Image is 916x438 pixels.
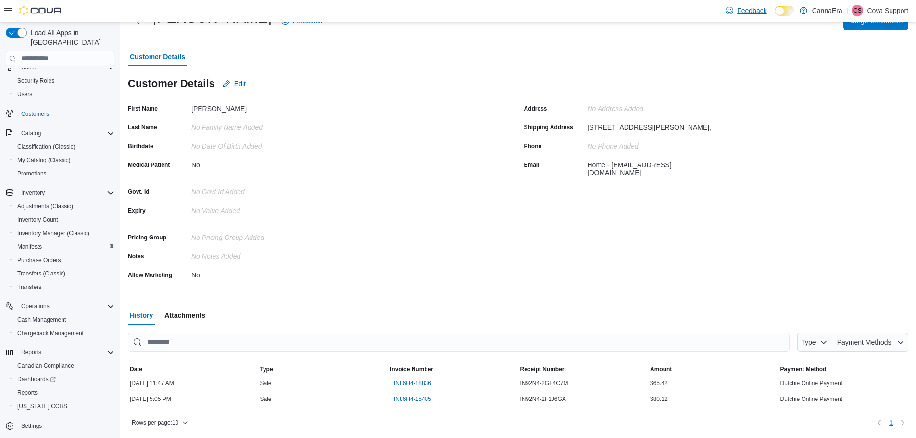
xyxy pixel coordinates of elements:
[10,400,118,413] button: [US_STATE] CCRS
[588,101,716,113] div: No Address added
[518,363,649,375] button: Receipt Number
[21,129,41,137] span: Catalog
[10,140,118,153] button: Classification (Classic)
[17,127,45,139] button: Catalog
[21,189,45,197] span: Inventory
[17,420,46,432] a: Settings
[132,419,178,426] span: Rows per page : 10
[191,249,320,260] div: No Notes added
[10,88,118,101] button: Users
[801,338,816,346] span: Type
[17,143,75,150] span: Classification (Classic)
[874,417,885,428] button: Previous page
[13,141,79,152] a: Classification (Classic)
[130,395,171,403] span: [DATE] 5:05 PM
[13,227,114,239] span: Inventory Manager (Classic)
[13,241,46,252] a: Manifests
[128,363,258,375] button: Date
[128,417,192,428] button: Rows per page:10
[260,395,272,403] span: Sale
[128,207,146,214] label: Expiry
[191,184,320,196] div: No Govt Id added
[588,120,712,131] div: [STREET_ADDRESS][PERSON_NAME],
[128,234,166,241] label: Pricing Group
[17,108,53,120] a: Customers
[390,393,435,405] button: IN86H4-15485
[191,230,320,241] div: No Pricing Group Added
[17,347,45,358] button: Reports
[394,379,431,387] span: IN86H4-18836
[19,6,63,15] img: Cova
[17,170,47,177] span: Promotions
[191,203,320,214] div: No value added
[128,271,172,279] label: Allow Marketing
[13,200,77,212] a: Adjustments (Classic)
[128,161,170,169] label: Medical Patient
[17,270,65,277] span: Transfers (Classic)
[130,47,185,66] span: Customer Details
[2,300,118,313] button: Operations
[13,314,114,325] span: Cash Management
[2,186,118,200] button: Inventory
[2,107,118,121] button: Customers
[390,377,435,389] button: IN86H4-18836
[260,365,273,373] span: Type
[10,200,118,213] button: Adjustments (Classic)
[13,400,71,412] a: [US_STATE] CCRS
[13,200,114,212] span: Adjustments (Classic)
[17,127,114,139] span: Catalog
[219,74,250,93] button: Edit
[17,329,84,337] span: Chargeback Management
[13,227,93,239] a: Inventory Manager (Classic)
[13,254,114,266] span: Purchase Orders
[722,1,770,20] a: Feedback
[524,105,547,113] label: Address
[13,387,41,399] a: Reports
[17,216,58,224] span: Inventory Count
[17,202,73,210] span: Adjustments (Classic)
[13,387,114,399] span: Reports
[837,338,891,346] span: Payment Methods
[13,400,114,412] span: Washington CCRS
[588,138,639,150] div: No Phone added
[128,142,153,150] label: Birthdate
[10,267,118,280] button: Transfers (Classic)
[524,142,542,150] label: Phone
[21,110,49,118] span: Customers
[17,243,42,250] span: Manifests
[13,168,50,179] a: Promotions
[130,365,142,373] span: Date
[10,280,118,294] button: Transfers
[17,256,61,264] span: Purchase Orders
[797,333,832,352] button: Type
[128,124,157,131] label: Last Name
[191,120,320,131] div: No Family Name added
[10,153,118,167] button: My Catalog (Classic)
[13,75,58,87] a: Security Roles
[13,154,75,166] a: My Catalog (Classic)
[2,126,118,140] button: Catalog
[21,302,50,310] span: Operations
[650,365,672,373] span: Amount
[17,283,41,291] span: Transfers
[260,379,272,387] span: Sale
[27,28,114,47] span: Load All Apps in [GEOGRAPHIC_DATA]
[778,363,909,375] button: Payment Method
[10,313,118,326] button: Cash Management
[390,365,433,373] span: Invoice Number
[524,124,573,131] label: Shipping Address
[897,417,908,428] button: Next page
[10,359,118,373] button: Canadian Compliance
[10,386,118,400] button: Reports
[867,5,908,16] p: Cova Support
[648,363,778,375] button: Amount
[13,141,114,152] span: Classification (Classic)
[128,105,158,113] label: First Name
[846,5,848,16] p: |
[13,374,114,385] span: Dashboards
[812,5,842,16] p: CannaEra
[10,74,118,88] button: Security Roles
[191,101,320,113] div: [PERSON_NAME]
[648,377,778,389] div: $65.42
